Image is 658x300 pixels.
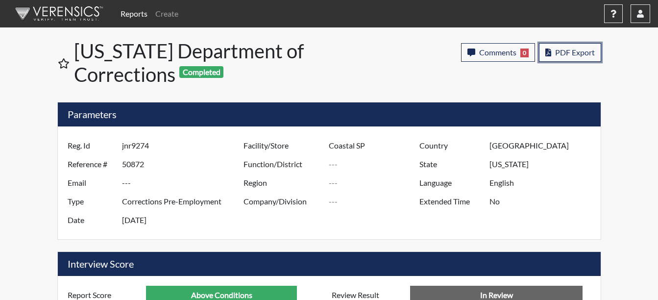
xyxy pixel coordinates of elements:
input: --- [329,174,422,192]
label: Language [412,174,489,192]
label: Country [412,136,489,155]
button: Comments0 [461,43,535,62]
label: Date [60,211,122,229]
input: --- [122,155,246,174]
label: State [412,155,489,174]
label: Function/District [236,155,329,174]
span: PDF Export [555,48,595,57]
label: Facility/Store [236,136,329,155]
input: --- [122,136,246,155]
label: Email [60,174,122,192]
span: Comments [479,48,516,57]
input: --- [329,192,422,211]
input: --- [489,192,598,211]
input: --- [489,174,598,192]
input: --- [329,136,422,155]
h1: [US_STATE] Department of Corrections [74,39,330,86]
label: Reg. Id [60,136,122,155]
label: Extended Time [412,192,489,211]
span: Completed [179,66,223,78]
button: PDF Export [539,43,601,62]
input: --- [489,136,598,155]
label: Type [60,192,122,211]
h5: Interview Score [58,252,601,276]
input: --- [489,155,598,174]
h5: Parameters [58,102,601,126]
span: 0 [520,49,529,57]
label: Reference # [60,155,122,174]
a: Reports [117,4,151,24]
label: Company/Division [236,192,329,211]
input: --- [122,174,246,192]
input: --- [122,211,246,229]
a: Create [151,4,182,24]
label: Region [236,174,329,192]
input: --- [122,192,246,211]
input: --- [329,155,422,174]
